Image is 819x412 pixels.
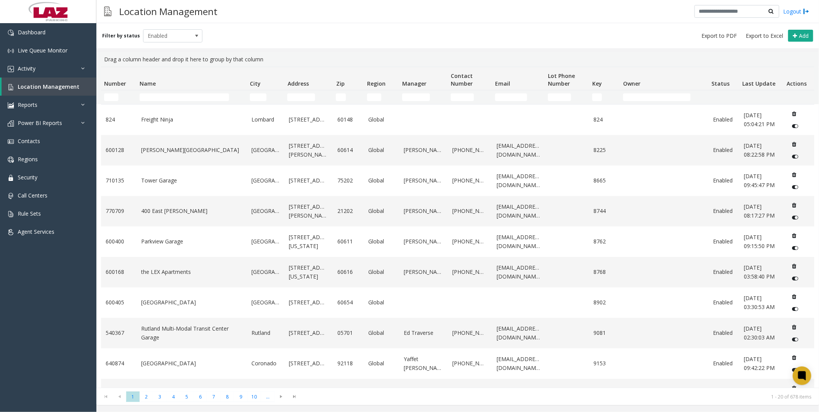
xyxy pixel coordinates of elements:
[289,115,328,124] a: [STREET_ADDRESS]
[592,93,602,101] input: Key Filter
[369,176,395,185] a: Global
[788,351,800,364] button: Delete
[289,176,328,185] a: [STREET_ADDRESS]
[8,211,14,217] img: 'icon'
[404,146,443,154] a: [PERSON_NAME]
[141,268,242,276] a: the LEX Apartments
[251,329,280,337] a: Rutland
[495,93,527,101] input: Email Filter
[744,111,779,128] a: [DATE] 05:04:21 PM
[333,90,364,104] td: Zip Filter
[788,211,802,224] button: Disable
[594,176,615,185] a: 8665
[744,142,779,159] a: [DATE] 08:22:58 PM
[306,393,811,400] kendo-pager-info: 1 - 20 of 678 items
[713,237,735,246] a: Enabled
[497,263,540,281] a: [EMAIL_ADDRESS][DOMAIN_NAME]
[141,324,242,342] a: Rutland Multi-Modal Transit Center Garage
[251,268,280,276] a: [GEOGRAPHIC_DATA]
[788,30,813,42] button: Add
[744,325,775,341] span: [DATE] 02:30:03 AM
[207,392,221,402] span: Page 7
[104,93,118,101] input: Number Filter
[788,199,800,211] button: Delete
[744,142,775,158] span: [DATE] 08:22:58 PM
[404,355,443,372] a: Yaffet [PERSON_NAME]
[289,203,328,220] a: [STREET_ADDRESS][PERSON_NAME]
[336,80,345,87] span: Zip
[744,294,779,311] a: [DATE] 03:30:53 AM
[140,80,156,87] span: Name
[744,386,775,402] span: [DATE] 05:27:17 PM
[288,391,302,402] span: Go to the last page
[452,146,487,154] a: [PHONE_NUMBER]
[104,2,111,21] img: pageIcon
[101,90,136,104] td: Number Filter
[126,392,140,402] span: Page 1
[18,101,37,108] span: Reports
[708,90,739,104] td: Status Filter
[106,268,132,276] a: 600168
[336,93,346,101] input: Zip Filter
[141,176,242,185] a: Tower Garage
[746,32,783,40] span: Export to Excel
[404,176,443,185] a: [PERSON_NAME]
[497,324,540,342] a: [EMAIL_ADDRESS][DOMAIN_NAME]
[698,30,740,41] button: Export to PDF
[221,392,234,402] span: Page 8
[713,146,735,154] a: Enabled
[8,30,14,36] img: 'icon'
[788,290,800,303] button: Delete
[713,115,735,124] a: Enabled
[402,93,430,101] input: Manager Filter
[251,115,280,124] a: Lombard
[18,228,54,235] span: Agent Services
[784,90,814,104] td: Actions Filter
[784,67,814,90] th: Actions
[701,32,737,40] span: Export to PDF
[251,298,280,307] a: [GEOGRAPHIC_DATA]
[594,207,615,215] a: 8744
[289,359,328,368] a: [STREET_ADDRESS]
[102,32,140,39] label: Filter by status
[744,172,775,188] span: [DATE] 09:45:47 PM
[452,176,487,185] a: [PHONE_NUMBER]
[452,268,487,276] a: [PHONE_NUMBER]
[106,237,132,246] a: 600400
[788,382,800,394] button: Delete
[369,207,395,215] a: Global
[18,83,79,90] span: Location Management
[251,359,280,368] a: Coronado
[106,329,132,337] a: 540367
[788,181,802,193] button: Disable
[290,393,300,400] span: Go to the last page
[18,192,47,199] span: Call Centers
[589,90,620,104] td: Key Filter
[799,32,809,39] span: Add
[788,138,800,150] button: Delete
[96,67,819,388] div: Data table
[337,329,359,337] a: 05701
[369,237,395,246] a: Global
[337,207,359,215] a: 21202
[288,80,309,87] span: Address
[548,93,571,101] input: Lot Phone Number Filter
[548,72,575,87] span: Lot Phone Number
[337,298,359,307] a: 60654
[744,111,775,127] span: [DATE] 05:04:21 PM
[234,392,248,402] span: Page 9
[497,233,540,250] a: [EMAIL_ADDRESS][DOMAIN_NAME]
[8,120,14,127] img: 'icon'
[106,359,132,368] a: 640874
[284,90,333,104] td: Address Filter
[153,392,167,402] span: Page 3
[788,333,802,346] button: Disable
[594,115,615,124] a: 824
[251,146,280,154] a: [GEOGRAPHIC_DATA]
[744,233,775,249] span: [DATE] 09:15:50 PM
[140,392,153,402] span: Page 2
[250,80,261,87] span: City
[594,146,615,154] a: 8225
[289,329,328,337] a: [STREET_ADDRESS]
[594,329,615,337] a: 9081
